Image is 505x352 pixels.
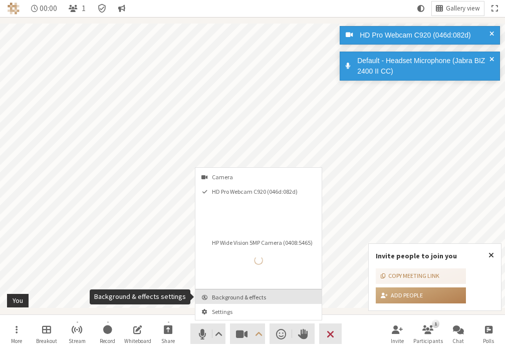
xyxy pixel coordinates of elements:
[27,2,62,16] div: Timer
[195,304,322,320] button: Meeting settings
[195,235,322,286] button: HP Wide Vision 5MP Camera (0408:5465)
[483,338,494,344] span: Polls
[212,308,317,315] span: Settings
[100,338,115,344] span: Record
[36,338,57,344] span: Breakout
[11,338,22,344] span: More
[65,2,90,16] button: Open participant list
[354,56,493,77] div: Default - Headset Microphone (Jabra BIZ 2400 II CC)
[82,4,86,13] span: 1
[383,320,411,347] button: Invite participants (Alt+I)
[212,174,317,180] span: Camera
[154,320,182,347] button: Start sharing
[195,289,322,304] button: Background & effects settings
[40,4,57,13] span: 00:00
[376,268,466,284] button: Copy meeting link
[8,3,20,15] img: Iotum
[391,338,404,344] span: Invite
[446,5,480,13] span: Gallery view
[3,320,31,347] button: Open menu
[474,320,502,347] button: Open poll
[33,320,61,347] button: Manage Breakout Rooms
[413,338,443,344] span: Participants
[124,320,152,347] button: Open shared whiteboard
[319,323,342,344] button: End or leave meeting
[195,168,322,184] div: Camera
[381,271,439,280] div: Copy meeting link
[94,320,122,347] button: Start recording
[376,287,466,303] button: Add people
[114,2,129,16] button: Conversation
[270,323,292,344] button: Send a reaction
[292,323,315,344] button: Raise hand
[414,320,442,347] button: Open participant list
[432,2,484,16] button: Change layout
[487,2,501,16] button: Fullscreen
[230,323,265,344] button: Stop video (Alt+V)
[252,323,265,344] button: Open menu
[413,2,428,16] button: Using system theme
[9,295,27,306] div: You
[212,188,317,195] span: HD Pro Webcam C920 (046d:082d)
[444,320,472,347] button: Open chat
[376,251,457,260] label: Invite people to join you
[212,239,317,246] span: HP Wide Vision 5MP Camera (0408:5465)
[69,338,86,344] span: Stream
[452,338,464,344] span: Chat
[481,244,501,267] button: Close popover
[124,338,151,344] span: Whiteboard
[195,184,322,235] button: HD Pro Webcam C920 (046d:082d)
[432,319,439,327] div: 1
[212,323,225,344] button: Audio settings
[356,30,493,41] div: HD Pro Webcam C920 (046d:082d)
[93,2,111,16] div: Meeting details Encryption enabled
[212,294,317,300] span: Background & effects
[161,338,175,344] span: Share
[190,323,225,344] button: Mute (Alt+A)
[63,320,91,347] button: Start streaming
